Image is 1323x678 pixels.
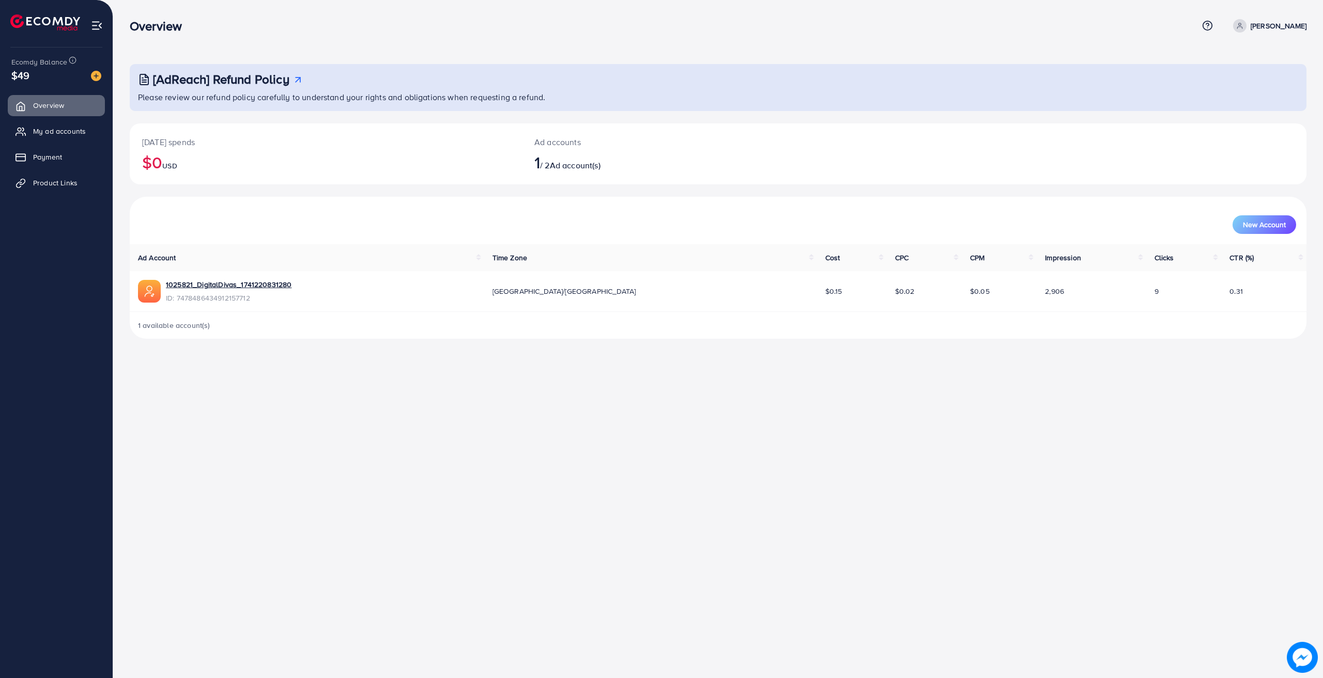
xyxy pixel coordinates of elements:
span: 9 [1155,286,1159,296]
span: Impression [1045,253,1081,263]
button: New Account [1233,215,1296,234]
img: logo [10,14,80,30]
span: My ad accounts [33,126,86,136]
span: [GEOGRAPHIC_DATA]/[GEOGRAPHIC_DATA] [493,286,636,296]
span: Payment [33,152,62,162]
h3: Overview [130,19,190,34]
span: Product Links [33,178,78,188]
span: $49 [11,68,29,83]
span: Overview [33,100,64,111]
a: Overview [8,95,105,116]
span: 2,906 [1045,286,1064,296]
span: 0.31 [1229,286,1243,296]
span: CTR (%) [1229,253,1254,263]
img: image [1287,642,1318,673]
a: My ad accounts [8,121,105,141]
p: Please review our refund policy carefully to understand your rights and obligations when requesti... [138,91,1300,103]
p: [DATE] spends [142,136,510,148]
span: $0.15 [825,286,842,296]
span: Ad Account [138,253,176,263]
a: Payment [8,147,105,167]
h2: / 2 [534,152,804,172]
span: CPM [970,253,984,263]
span: $0.02 [895,286,915,296]
span: USD [162,161,177,171]
a: Product Links [8,172,105,193]
h3: [AdReach] Refund Policy [153,72,289,87]
span: Cost [825,253,840,263]
span: CPC [895,253,909,263]
span: Ecomdy Balance [11,57,67,67]
span: Clicks [1155,253,1174,263]
span: $0.05 [970,286,990,296]
a: [PERSON_NAME] [1229,19,1306,33]
img: ic-ads-acc.e4c84228.svg [138,280,161,303]
p: [PERSON_NAME] [1251,20,1306,32]
span: 1 available account(s) [138,320,210,330]
img: image [91,71,101,81]
img: menu [91,20,103,31]
span: Time Zone [493,253,527,263]
h2: $0 [142,152,510,172]
a: 1025821_DigitalDivas_1741220831280 [166,279,291,290]
span: Ad account(s) [550,160,601,171]
span: New Account [1243,221,1286,228]
span: 1 [534,150,540,174]
span: ID: 7478486434912157712 [166,293,291,303]
p: Ad accounts [534,136,804,148]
